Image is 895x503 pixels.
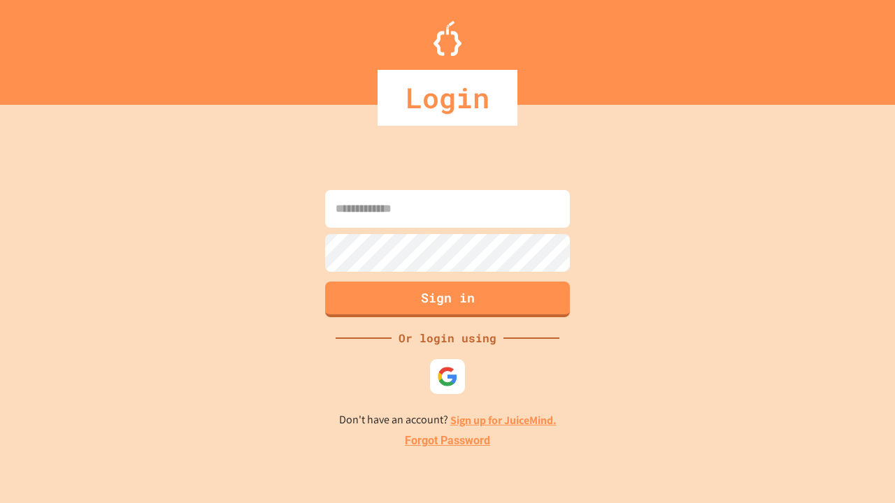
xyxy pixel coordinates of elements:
[339,411,557,429] p: Don't have an account?
[392,330,503,347] div: Or login using
[325,282,570,317] button: Sign in
[378,70,517,126] div: Login
[437,366,458,387] img: google-icon.svg
[405,432,490,449] a: Forgot Password
[450,413,557,428] a: Sign up for JuiceMind.
[434,21,461,56] img: Logo.svg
